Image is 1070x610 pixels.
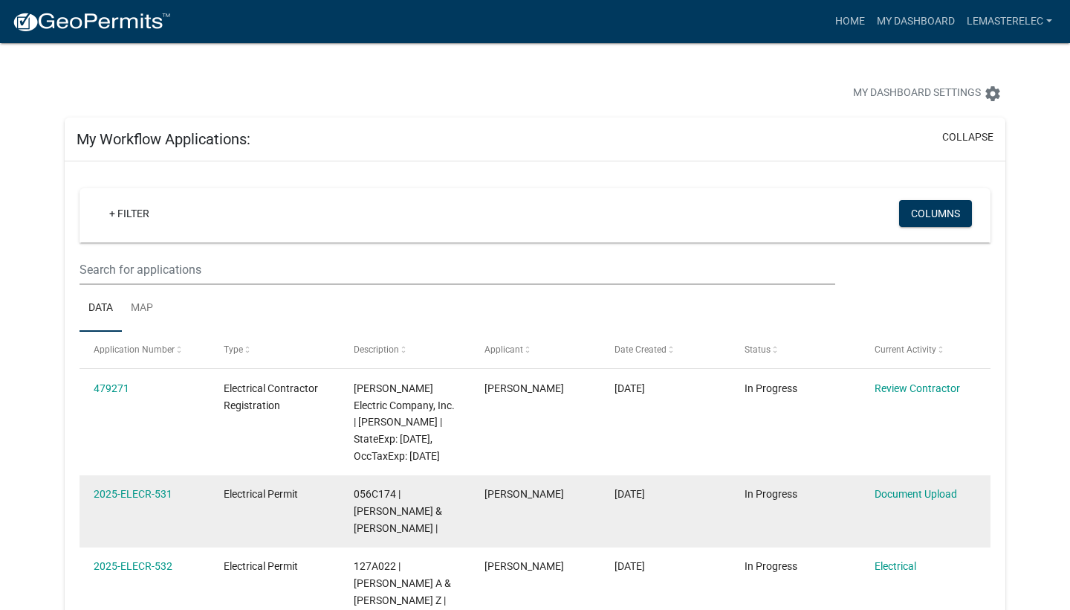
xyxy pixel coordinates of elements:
[871,7,961,36] a: My Dashboard
[841,79,1014,108] button: My Dashboard Settingssettings
[745,344,771,355] span: Status
[470,332,600,367] datatable-header-cell: Applicant
[354,344,399,355] span: Description
[94,560,172,572] a: 2025-ELECR-532
[94,488,172,500] a: 2025-ELECR-531
[600,332,730,367] datatable-header-cell: Date Created
[484,344,523,355] span: Applicant
[730,332,860,367] datatable-header-cell: Status
[224,382,318,411] span: Electrical Contractor Registration
[875,382,960,394] a: Review Contractor
[484,488,564,500] span: Dennis Lemaster
[340,332,470,367] datatable-header-cell: Description
[354,488,442,534] span: 056C174 | SMITH MATTHEW J & LYNNE M |
[875,488,957,500] a: Document Upload
[224,344,243,355] span: Type
[80,332,210,367] datatable-header-cell: Application Number
[899,200,972,227] button: Columns
[94,382,129,394] a: 479271
[354,382,455,462] span: Lemaster Electric Company, Inc. | Dennis Lemaster | StateExp: 06/30/2026, OccTaxExp: 12/31/2025
[860,332,990,367] datatable-header-cell: Current Activity
[97,200,161,227] a: + Filter
[80,285,122,333] a: Data
[745,488,797,500] span: In Progress
[615,488,645,500] span: 09/16/2025
[875,560,916,572] a: Electrical
[745,560,797,572] span: In Progress
[224,488,298,500] span: Electrical Permit
[615,560,645,572] span: 09/16/2025
[80,254,835,285] input: Search for applications
[853,85,981,103] span: My Dashboard Settings
[875,344,936,355] span: Current Activity
[210,332,340,367] datatable-header-cell: Type
[745,382,797,394] span: In Progress
[122,285,162,333] a: Map
[94,344,175,355] span: Application Number
[942,129,993,145] button: collapse
[484,382,564,394] span: Dennis Lemaster
[961,7,1058,36] a: Lemasterelec
[615,382,645,394] span: 09/16/2025
[484,560,564,572] span: Dennis Lemaster
[829,7,871,36] a: Home
[77,130,250,148] h5: My Workflow Applications:
[224,560,298,572] span: Electrical Permit
[984,85,1002,103] i: settings
[615,344,667,355] span: Date Created
[354,560,451,606] span: 127A022 | CHADWICK CRAIG A & TREVA Z |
